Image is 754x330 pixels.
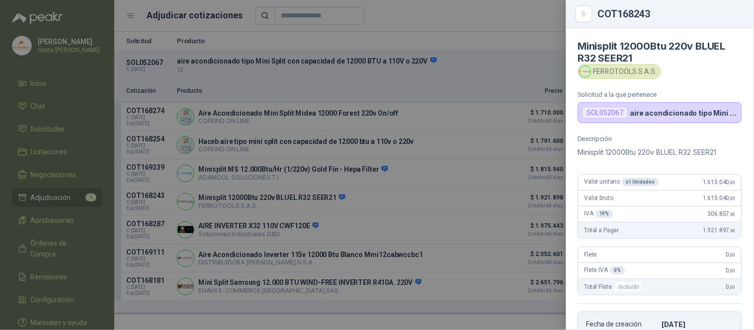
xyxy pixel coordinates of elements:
[727,267,736,274] span: 0
[580,66,591,77] img: Company Logo
[585,227,619,234] span: Total a Pagar
[662,320,734,329] p: [DATE]
[727,251,736,258] span: 0
[578,64,662,79] div: FERROTOOLS S.A.S.
[703,179,736,186] span: 1.615.040
[730,211,736,217] span: ,60
[585,195,613,201] span: Valor bruto
[578,146,742,158] p: Minisplit 12000Btu 220v BLUEL R32 SEER21
[730,196,736,201] span: ,00
[622,178,659,186] div: x 1 Unidades
[708,210,736,217] span: 306.857
[730,284,736,290] span: ,00
[596,210,614,218] div: 19 %
[578,91,742,98] p: Solicitud a la que pertenece
[730,228,736,233] span: ,60
[730,180,736,185] span: ,00
[598,9,742,19] div: COT168243
[630,109,738,117] p: aire acondicionado tipo Mini Split con capacidad de 12000 BTU a 110V o 220V
[614,281,644,293] div: Incluido
[703,195,736,201] span: 1.615.040
[585,210,613,218] span: IVA
[610,266,625,274] div: 0 %
[730,268,736,273] span: ,00
[585,266,625,274] span: Flete IVA
[586,320,658,329] p: Fecha de creación
[727,283,736,290] span: 0
[585,281,646,293] span: Total Flete
[578,40,742,64] h4: Minisplit 12000Btu 220v BLUEL R32 SEER21
[578,135,742,142] p: Descripción
[585,178,659,186] span: Valor unitario
[703,227,736,234] span: 1.921.897
[585,251,597,258] span: Flete
[730,252,736,258] span: ,00
[578,8,590,20] button: Close
[583,107,628,119] div: SOL052067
